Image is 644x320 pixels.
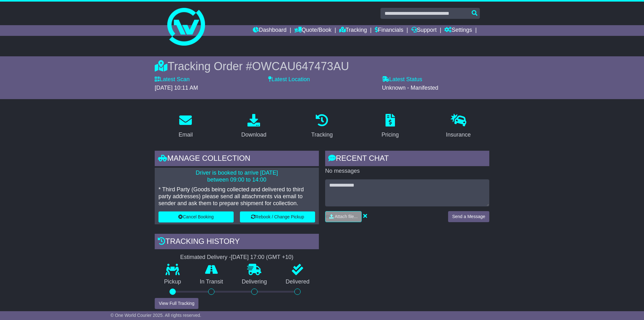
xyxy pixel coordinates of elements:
[237,112,270,141] a: Download
[241,131,266,139] div: Download
[158,186,315,207] p: * Third Party (Goods being collected and delivered to third party addresses) please send all atta...
[446,131,471,139] div: Insurance
[294,25,331,36] a: Quote/Book
[268,76,310,83] label: Latest Location
[231,254,293,261] div: [DATE] 17:00 (GMT +10)
[382,85,438,91] span: Unknown - Manifested
[442,112,475,141] a: Insurance
[377,112,403,141] a: Pricing
[325,168,489,175] p: No messages
[179,131,193,139] div: Email
[311,131,333,139] div: Tracking
[155,85,198,91] span: [DATE] 10:11 AM
[110,313,201,318] span: © One World Courier 2025. All rights reserved.
[155,278,191,285] p: Pickup
[339,25,367,36] a: Tracking
[375,25,403,36] a: Financials
[448,211,489,222] button: Send a Message
[253,25,286,36] a: Dashboard
[155,254,319,261] div: Estimated Delivery -
[158,170,315,183] p: Driver is booked to arrive [DATE] between 09:00 to 14:00
[175,112,197,141] a: Email
[191,278,233,285] p: In Transit
[155,151,319,168] div: Manage collection
[155,234,319,251] div: Tracking history
[382,76,422,83] label: Latest Status
[155,76,190,83] label: Latest Scan
[252,60,349,73] span: OWCAU647473AU
[411,25,437,36] a: Support
[307,112,337,141] a: Tracking
[276,278,319,285] p: Delivered
[158,211,234,222] button: Cancel Booking
[325,151,489,168] div: RECENT CHAT
[232,278,276,285] p: Delivering
[240,211,315,222] button: Rebook / Change Pickup
[444,25,472,36] a: Settings
[155,59,489,73] div: Tracking Order #
[155,298,198,309] button: View Full Tracking
[381,131,399,139] div: Pricing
